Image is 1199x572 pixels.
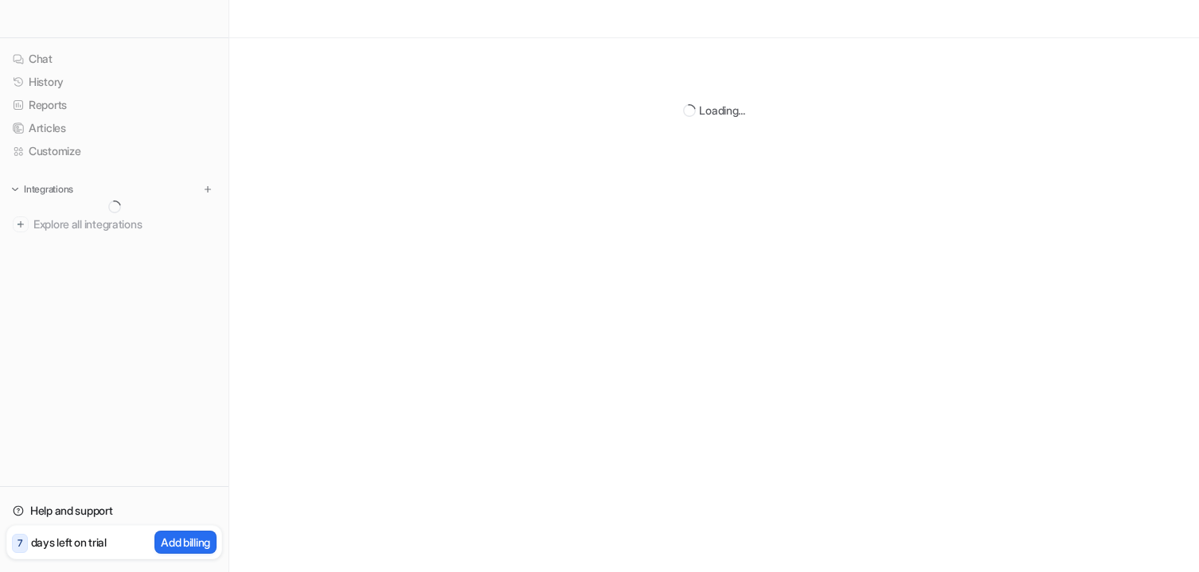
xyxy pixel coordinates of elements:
p: days left on trial [31,534,107,551]
button: Add billing [154,531,217,554]
a: Reports [6,94,222,116]
button: Integrations [6,181,78,197]
p: Add billing [161,534,210,551]
p: Integrations [24,183,73,196]
a: Help and support [6,500,222,522]
span: Explore all integrations [33,212,216,237]
a: Chat [6,48,222,70]
p: 7 [18,536,22,551]
img: explore all integrations [13,216,29,232]
a: History [6,71,222,93]
a: Explore all integrations [6,213,222,235]
a: Customize [6,140,222,162]
img: menu_add.svg [202,184,213,195]
img: expand menu [10,184,21,195]
a: Articles [6,117,222,139]
div: Loading... [699,102,744,119]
